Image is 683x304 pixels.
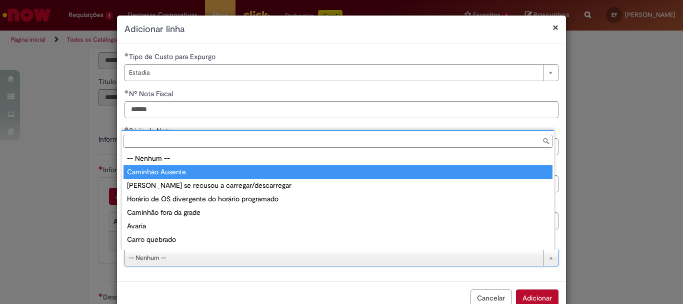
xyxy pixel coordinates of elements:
div: Carro quebrado [123,233,552,246]
div: Caminhão Ausente [123,165,552,179]
div: Horário de OS divergente do horário programado [123,192,552,206]
div: Caminhão fora da grade [123,206,552,219]
div: -- Nenhum -- [123,152,552,165]
div: Outros [123,246,552,260]
ul: Motivo do Expurgo [121,150,554,250]
div: Avaria [123,219,552,233]
div: [PERSON_NAME] se recusou a carregar/descarregar [123,179,552,192]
